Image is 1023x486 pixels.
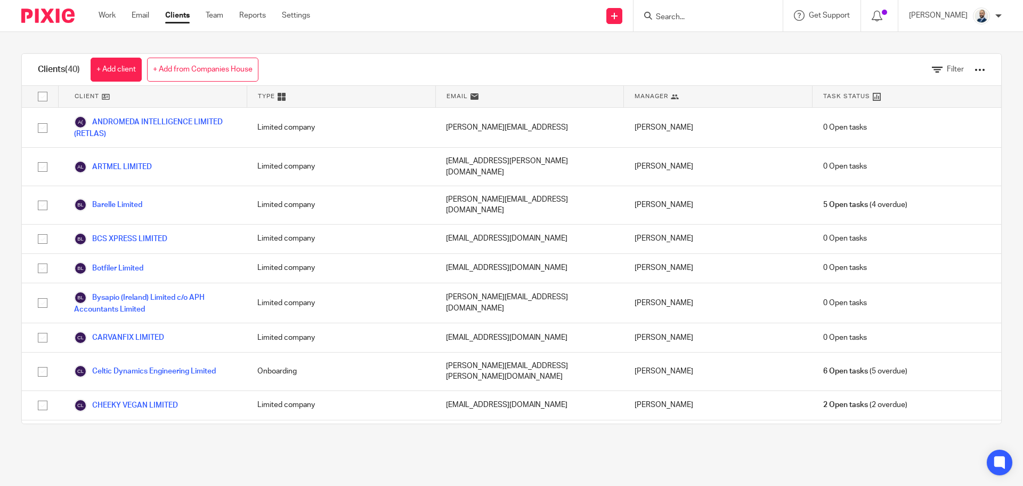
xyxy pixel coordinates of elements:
span: Type [258,92,275,101]
img: svg%3E [74,399,87,412]
div: Limited company [247,391,435,420]
a: ANDROMEDA INTELLIGENCE LIMITED (RETLAS) [74,116,236,139]
a: ARTMEL LIMITED [74,161,152,173]
img: svg%3E [74,233,87,245]
span: 0 Open tasks [823,298,867,308]
a: Botfiler Limited [74,262,143,275]
a: CHEEKY VEGAN LIMITED [74,399,178,412]
img: svg%3E [74,365,87,378]
a: Work [99,10,116,21]
a: Team [206,10,223,21]
input: Search [655,13,751,22]
div: [PERSON_NAME] [624,283,813,323]
img: svg%3E [74,331,87,344]
img: svg%3E [74,198,87,211]
span: (5 overdue) [823,366,907,377]
span: 0 Open tasks [823,161,867,172]
img: svg%3E [74,116,87,129]
div: [EMAIL_ADDRESS][DOMAIN_NAME] [435,254,624,283]
span: Get Support [809,12,850,19]
span: 0 Open tasks [823,332,867,343]
div: [PERSON_NAME][EMAIL_ADDRESS][DOMAIN_NAME] [435,283,624,323]
div: [PERSON_NAME][EMAIL_ADDRESS] [435,108,624,147]
div: Limited company [247,148,435,186]
div: Limited company [247,186,435,224]
img: Mark%20LI%20profiler.png [973,7,990,25]
span: Manager [635,92,668,101]
span: Filter [947,66,964,73]
span: 2 Open tasks [823,400,868,410]
a: Bysapio (Ireland) Limited c/o APH Accountants Limited [74,291,236,315]
a: Settings [282,10,310,21]
span: (2 overdue) [823,400,907,410]
input: Select all [33,86,53,107]
div: [PERSON_NAME][EMAIL_ADDRESS][DOMAIN_NAME] [435,186,624,224]
span: Task Status [823,92,870,101]
h1: Clients [38,64,80,75]
span: 6 Open tasks [823,366,868,377]
div: Limited company [247,323,435,352]
img: Pixie [21,9,75,23]
img: svg%3E [74,262,87,275]
div: Onboarding [247,353,435,391]
a: Clients [165,10,190,21]
a: Reports [239,10,266,21]
div: Limited company [247,254,435,283]
span: 0 Open tasks [823,262,867,273]
div: [PERSON_NAME] [624,254,813,283]
div: [PERSON_NAME] [624,108,813,147]
div: [PERSON_NAME] [624,225,813,253]
div: [PERSON_NAME] [624,391,813,420]
div: Limited company [247,283,435,323]
div: [EMAIL_ADDRESS][DOMAIN_NAME] [435,225,624,253]
span: 0 Open tasks [823,122,867,133]
div: [EMAIL_ADDRESS][DOMAIN_NAME] [435,391,624,420]
span: Client [75,92,99,101]
a: Barelle Limited [74,198,142,211]
div: [PERSON_NAME] [624,186,813,224]
span: Email [446,92,468,101]
div: [EMAIL_ADDRESS][DOMAIN_NAME] [435,323,624,352]
div: [EMAIL_ADDRESS][PERSON_NAME][DOMAIN_NAME] [435,148,624,186]
div: [PERSON_NAME][EMAIL_ADDRESS][PERSON_NAME][DOMAIN_NAME] [435,353,624,391]
div: [PERSON_NAME] [624,420,813,458]
span: (4 overdue) [823,200,907,210]
a: Email [132,10,149,21]
div: Sole Trader / Self-Assessed [247,420,435,458]
div: [PERSON_NAME][EMAIL_ADDRESS][PERSON_NAME][DOMAIN_NAME] [435,420,624,458]
span: (40) [65,65,80,74]
span: 0 Open tasks [823,233,867,244]
img: svg%3E [74,291,87,304]
a: + Add client [91,58,142,82]
span: 5 Open tasks [823,200,868,210]
div: Limited company [247,108,435,147]
div: [PERSON_NAME] [624,323,813,352]
img: svg%3E [74,161,87,173]
p: [PERSON_NAME] [909,10,968,21]
div: [PERSON_NAME] [624,353,813,391]
div: Limited company [247,225,435,253]
a: + Add from Companies House [147,58,258,82]
a: Celtic Dynamics Engineering Limited [74,365,216,378]
a: CARVANFIX LIMITED [74,331,164,344]
div: [PERSON_NAME] [624,148,813,186]
a: BCS XPRESS LIMITED [74,233,167,245]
